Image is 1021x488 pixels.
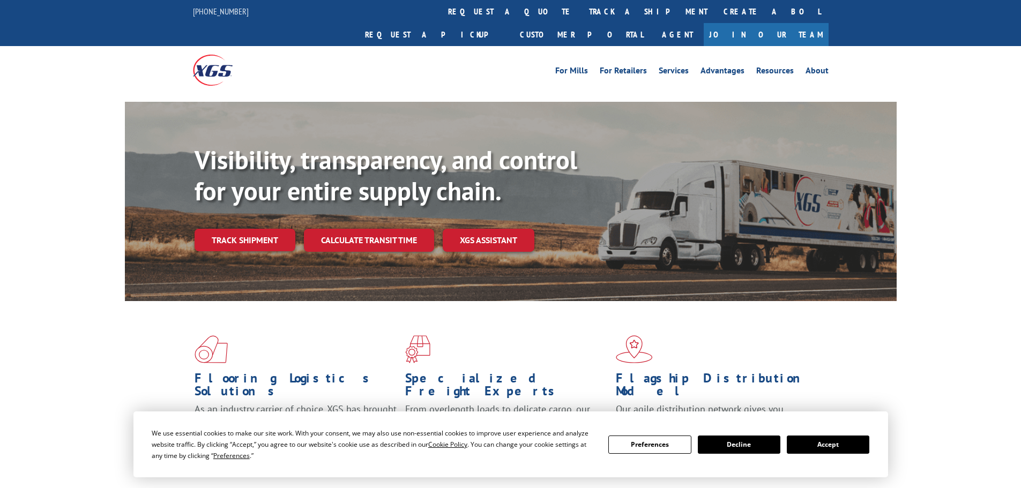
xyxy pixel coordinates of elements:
[651,23,704,46] a: Agent
[600,66,647,78] a: For Retailers
[616,372,818,403] h1: Flagship Distribution Model
[704,23,829,46] a: Join Our Team
[698,436,780,454] button: Decline
[616,335,653,363] img: xgs-icon-flagship-distribution-model-red
[405,403,608,451] p: From overlength loads to delicate cargo, our experienced staff knows the best way to move your fr...
[195,335,228,363] img: xgs-icon-total-supply-chain-intelligence-red
[659,66,689,78] a: Services
[443,229,534,252] a: XGS ASSISTANT
[195,143,577,207] b: Visibility, transparency, and control for your entire supply chain.
[806,66,829,78] a: About
[195,229,295,251] a: Track shipment
[304,229,434,252] a: Calculate transit time
[428,440,467,449] span: Cookie Policy
[616,403,813,428] span: Our agile distribution network gives you nationwide inventory management on demand.
[787,436,869,454] button: Accept
[700,66,744,78] a: Advantages
[512,23,651,46] a: Customer Portal
[555,66,588,78] a: For Mills
[608,436,691,454] button: Preferences
[152,427,595,461] div: We use essential cookies to make our site work. With your consent, we may also use non-essential ...
[756,66,794,78] a: Resources
[193,6,249,17] a: [PHONE_NUMBER]
[405,335,430,363] img: xgs-icon-focused-on-flooring-red
[357,23,512,46] a: Request a pickup
[213,451,250,460] span: Preferences
[133,411,888,477] div: Cookie Consent Prompt
[195,372,397,403] h1: Flooring Logistics Solutions
[195,403,397,441] span: As an industry carrier of choice, XGS has brought innovation and dedication to flooring logistics...
[405,372,608,403] h1: Specialized Freight Experts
